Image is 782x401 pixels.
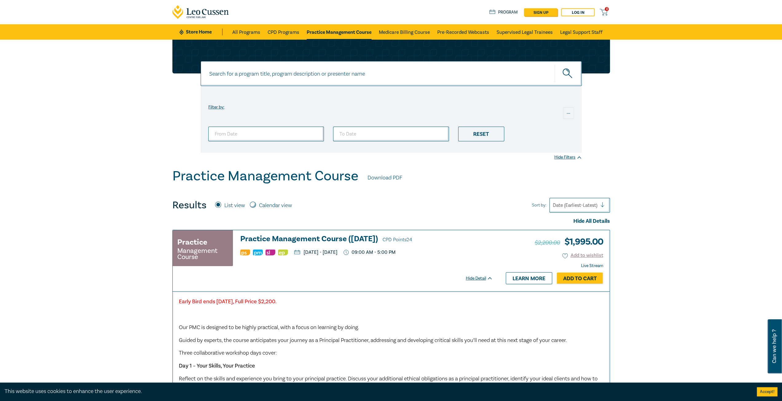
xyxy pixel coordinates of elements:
[177,237,207,248] h3: Practice
[561,8,595,16] a: Log in
[232,24,260,40] a: All Programs
[201,61,582,86] input: Search for a program title, program description or presenter name
[177,248,228,260] small: Management Course
[563,107,574,119] div: ...
[379,24,430,40] a: Medicare Billing Course
[172,199,206,211] h4: Results
[208,127,324,141] input: From Date
[268,24,299,40] a: CPD Programs
[278,250,288,255] img: Ethics & Professional Responsibility
[466,275,500,281] div: Hide Detail
[560,24,603,40] a: Legal Support Staff
[179,298,277,305] strong: Early Bird ends [DATE], Full Price $2,200.
[179,337,567,344] span: Guided by experts, the course anticipates your journey as a Principal Practitioner, addressing an...
[172,217,610,225] div: Hide All Details
[489,9,518,16] a: Program
[437,24,489,40] a: Pre-Recorded Webcasts
[524,8,557,16] a: sign up
[172,168,358,184] h1: Practice Management Course
[179,324,359,331] span: Our PMC is designed to be highly practical, with a focus on learning by doing.
[333,127,449,141] input: To Date
[5,387,748,395] div: This website uses cookies to enhance the user experience.
[535,239,560,247] span: $2,200.00
[532,202,546,209] span: Sort by:
[208,105,224,110] label: Filter by:
[506,272,552,284] a: Learn more
[757,387,777,396] button: Accept cookies
[179,29,222,35] a: Store Home
[179,349,277,356] span: Three collaborative workshop days cover:
[367,174,402,182] a: Download PDF
[605,7,609,11] span: 0
[259,202,292,210] label: Calendar view
[179,375,598,390] span: Reflect on the skills and experience you bring to your principal practice. Discuss your additiona...
[554,154,582,160] div: Hide Filters
[240,235,493,244] h3: Practice Management Course ([DATE])
[771,323,777,370] span: Can we help ?
[562,252,603,259] button: Add to wishlist
[294,250,337,255] p: [DATE] - [DATE]
[581,263,603,269] strong: Live Stream
[265,250,275,255] img: Substantive Law
[224,202,245,210] label: List view
[240,250,250,255] img: Professional Skills
[253,250,263,255] img: Practice Management & Business Skills
[179,362,255,369] strong: Day 1 – Your Skills, Your Practice
[383,237,412,243] span: CPD Points 24
[458,127,504,141] div: Reset
[344,250,395,255] p: 09:00 AM - 5:00 PM
[497,24,553,40] a: Supervised Legal Trainees
[557,273,603,284] a: Add to Cart
[535,235,603,249] h3: $ 1,995.00
[307,24,371,40] a: Practice Management Course
[240,235,493,244] a: Practice Management Course ([DATE]) CPD Points24
[553,202,554,209] input: Sort by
